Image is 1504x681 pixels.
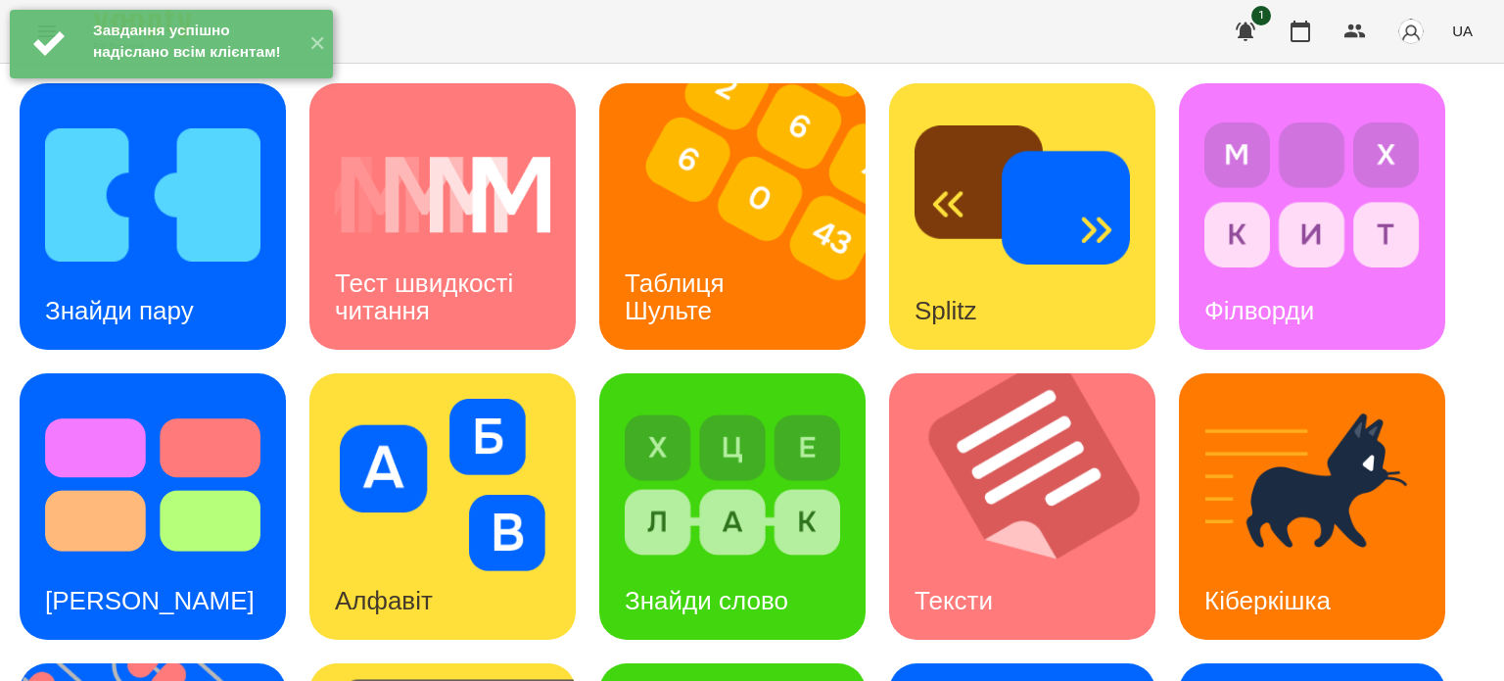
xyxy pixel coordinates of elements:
[335,586,433,615] h3: Алфавіт
[1452,21,1473,41] span: UA
[1179,373,1445,640] a: КіберкішкаКіберкішка
[599,373,866,640] a: Знайди словоЗнайди слово
[625,268,731,324] h3: Таблиця Шульте
[599,83,890,350] img: Таблиця Шульте
[1444,13,1480,49] button: UA
[93,20,294,63] div: Завдання успішно надіслано всім клієнтам!
[45,399,260,571] img: Тест Струпа
[335,268,520,324] h3: Тест швидкості читання
[599,83,866,350] a: Таблиця ШультеТаблиця Шульте
[20,83,286,350] a: Знайди паруЗнайди пару
[889,83,1155,350] a: SplitzSplitz
[1204,586,1331,615] h3: Кіберкішка
[625,586,788,615] h3: Знайди слово
[309,373,576,640] a: АлфавітАлфавіт
[335,399,550,571] img: Алфавіт
[915,109,1130,281] img: Splitz
[45,296,194,325] h3: Знайди пару
[915,586,993,615] h3: Тексти
[889,373,1180,640] img: Тексти
[45,586,255,615] h3: [PERSON_NAME]
[915,296,977,325] h3: Splitz
[45,109,260,281] img: Знайди пару
[1204,399,1420,571] img: Кіберкішка
[1204,109,1420,281] img: Філворди
[1251,6,1271,25] span: 1
[625,399,840,571] img: Знайди слово
[1179,83,1445,350] a: ФілвордиФілворди
[335,109,550,281] img: Тест швидкості читання
[889,373,1155,640] a: ТекстиТексти
[20,373,286,640] a: Тест Струпа[PERSON_NAME]
[309,83,576,350] a: Тест швидкості читанняТест швидкості читання
[1397,18,1425,45] img: avatar_s.png
[1204,296,1314,325] h3: Філворди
